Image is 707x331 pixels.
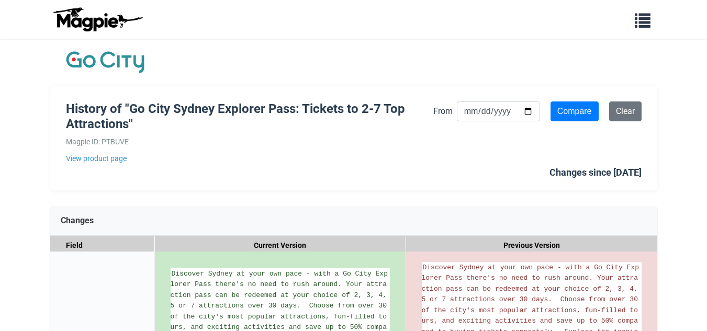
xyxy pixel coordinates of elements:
[155,236,406,255] div: Current Version
[50,206,657,236] div: Changes
[66,136,433,147] div: Magpie ID: PTBUVE
[66,101,433,132] h1: History of "Go City Sydney Explorer Pass: Tickets to 2-7 Top Attractions"
[549,165,642,180] div: Changes since [DATE]
[609,101,642,121] a: Clear
[551,101,599,121] input: Compare
[50,7,144,32] img: logo-ab69f6fb50320c5b225c76a69d11143b.png
[66,153,433,164] a: View product page
[406,236,657,255] div: Previous Version
[66,49,144,75] img: Company Logo
[433,105,453,118] label: From
[50,236,155,255] div: Field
